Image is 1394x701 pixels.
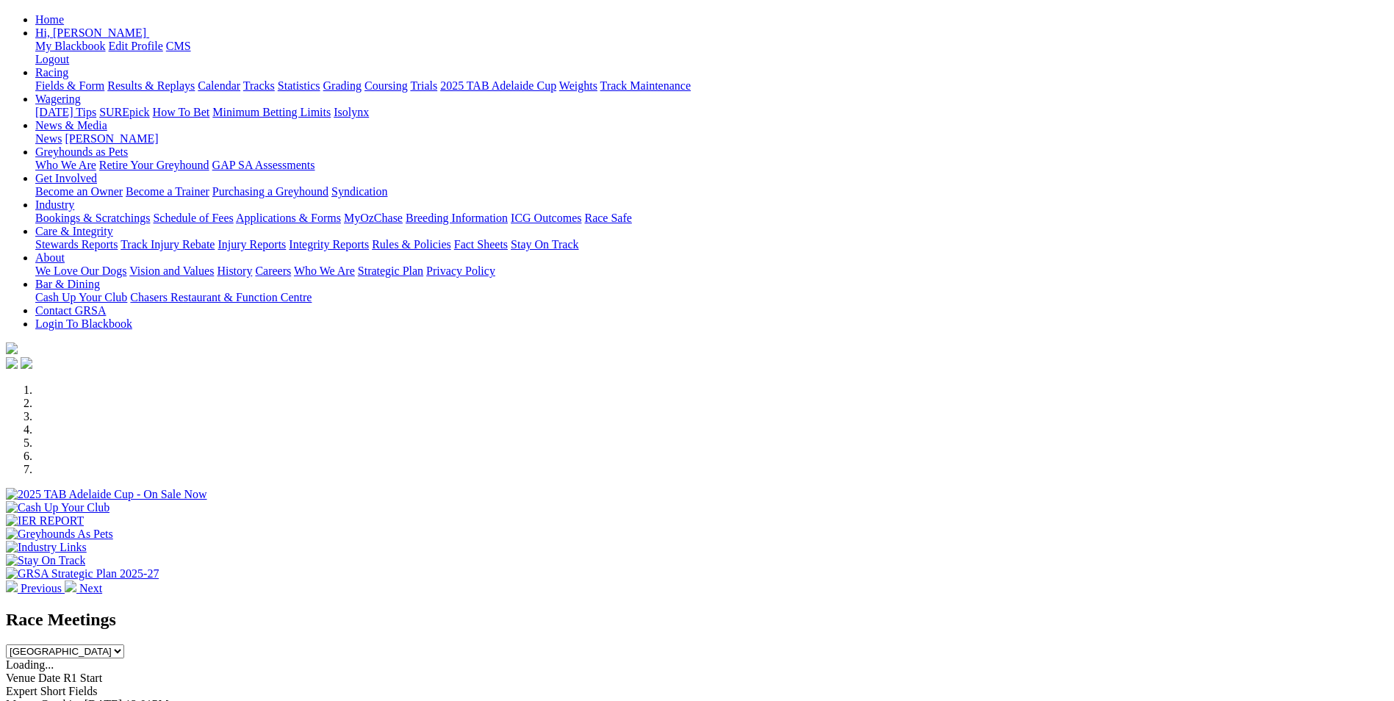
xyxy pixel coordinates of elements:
span: Next [79,582,102,594]
a: Fields & Form [35,79,104,92]
a: Careers [255,265,291,277]
a: ICG Outcomes [511,212,581,224]
span: Date [38,672,60,684]
span: Expert [6,685,37,697]
a: Cash Up Your Club [35,291,127,303]
img: twitter.svg [21,357,32,369]
a: Contact GRSA [35,304,106,317]
a: Applications & Forms [236,212,341,224]
a: Statistics [278,79,320,92]
a: Previous [6,582,65,594]
div: Wagering [35,106,1388,119]
span: Fields [68,685,97,697]
a: Race Safe [584,212,631,224]
a: Grading [323,79,362,92]
img: facebook.svg [6,357,18,369]
a: Fact Sheets [454,238,508,251]
a: Injury Reports [218,238,286,251]
a: CMS [166,40,191,52]
a: Purchasing a Greyhound [212,185,328,198]
a: Strategic Plan [358,265,423,277]
a: GAP SA Assessments [212,159,315,171]
a: Who We Are [294,265,355,277]
span: Hi, [PERSON_NAME] [35,26,146,39]
div: Industry [35,212,1388,225]
a: MyOzChase [344,212,403,224]
a: Minimum Betting Limits [212,106,331,118]
a: Results & Replays [107,79,195,92]
a: Greyhounds as Pets [35,145,128,158]
a: Racing [35,66,68,79]
a: About [35,251,65,264]
div: Racing [35,79,1388,93]
div: News & Media [35,132,1388,145]
img: chevron-right-pager-white.svg [65,580,76,592]
a: Get Involved [35,172,97,184]
div: Greyhounds as Pets [35,159,1388,172]
span: Venue [6,672,35,684]
a: Retire Your Greyhound [99,159,209,171]
a: Syndication [331,185,387,198]
a: Schedule of Fees [153,212,233,224]
a: Chasers Restaurant & Function Centre [130,291,312,303]
img: IER REPORT [6,514,84,528]
div: Hi, [PERSON_NAME] [35,40,1388,66]
a: We Love Our Dogs [35,265,126,277]
a: 2025 TAB Adelaide Cup [440,79,556,92]
a: Next [65,582,102,594]
a: Who We Are [35,159,96,171]
a: Vision and Values [129,265,214,277]
a: Logout [35,53,69,65]
a: Become an Owner [35,185,123,198]
a: [DATE] Tips [35,106,96,118]
a: Hi, [PERSON_NAME] [35,26,149,39]
div: About [35,265,1388,278]
a: Rules & Policies [372,238,451,251]
a: History [217,265,252,277]
img: chevron-left-pager-white.svg [6,580,18,592]
img: logo-grsa-white.png [6,342,18,354]
a: Breeding Information [406,212,508,224]
a: Isolynx [334,106,369,118]
h2: Race Meetings [6,610,1388,630]
a: Wagering [35,93,81,105]
span: Previous [21,582,62,594]
div: Bar & Dining [35,291,1388,304]
div: Get Involved [35,185,1388,198]
a: Weights [559,79,597,92]
a: [PERSON_NAME] [65,132,158,145]
a: Track Maintenance [600,79,691,92]
img: 2025 TAB Adelaide Cup - On Sale Now [6,488,207,501]
a: Bar & Dining [35,278,100,290]
a: Tracks [243,79,275,92]
img: GRSA Strategic Plan 2025-27 [6,567,159,580]
img: Cash Up Your Club [6,501,109,514]
a: Track Injury Rebate [121,238,215,251]
span: Loading... [6,658,54,671]
div: Care & Integrity [35,238,1388,251]
a: Bookings & Scratchings [35,212,150,224]
img: Greyhounds As Pets [6,528,113,541]
a: My Blackbook [35,40,106,52]
a: News & Media [35,119,107,132]
img: Stay On Track [6,554,85,567]
a: Become a Trainer [126,185,209,198]
a: Industry [35,198,74,211]
a: Stay On Track [511,238,578,251]
a: Login To Blackbook [35,317,132,330]
a: How To Bet [153,106,210,118]
a: SUREpick [99,106,149,118]
a: Edit Profile [109,40,163,52]
img: Industry Links [6,541,87,554]
a: Trials [410,79,437,92]
a: Calendar [198,79,240,92]
span: R1 Start [63,672,102,684]
a: Care & Integrity [35,225,113,237]
a: Home [35,13,64,26]
a: Stewards Reports [35,238,118,251]
a: Integrity Reports [289,238,369,251]
span: Short [40,685,66,697]
a: Coursing [364,79,408,92]
a: Privacy Policy [426,265,495,277]
a: News [35,132,62,145]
